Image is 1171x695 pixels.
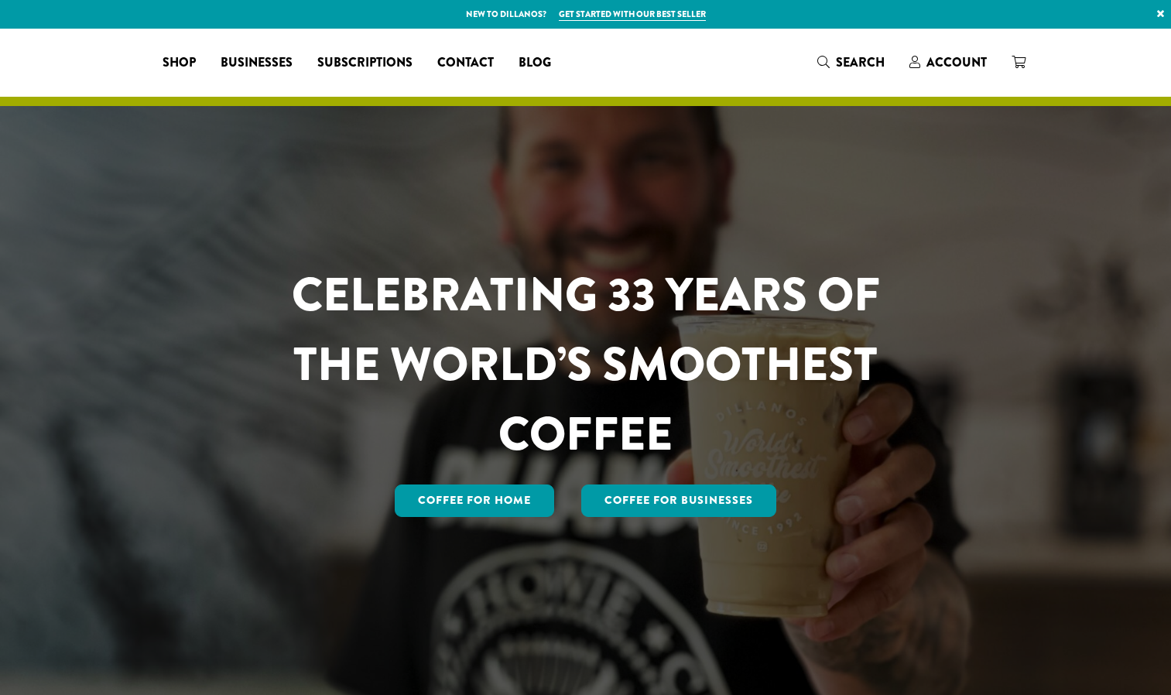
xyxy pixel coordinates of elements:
h1: CELEBRATING 33 YEARS OF THE WORLD’S SMOOTHEST COFFEE [246,260,926,469]
a: Shop [150,50,208,75]
a: Search [805,50,897,75]
span: Blog [519,53,551,73]
span: Account [926,53,987,71]
span: Contact [437,53,494,73]
span: Shop [163,53,196,73]
a: Get started with our best seller [559,8,706,21]
span: Businesses [221,53,293,73]
span: Subscriptions [317,53,413,73]
span: Search [836,53,885,71]
a: Coffee For Businesses [581,484,776,517]
a: Coffee for Home [395,484,554,517]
